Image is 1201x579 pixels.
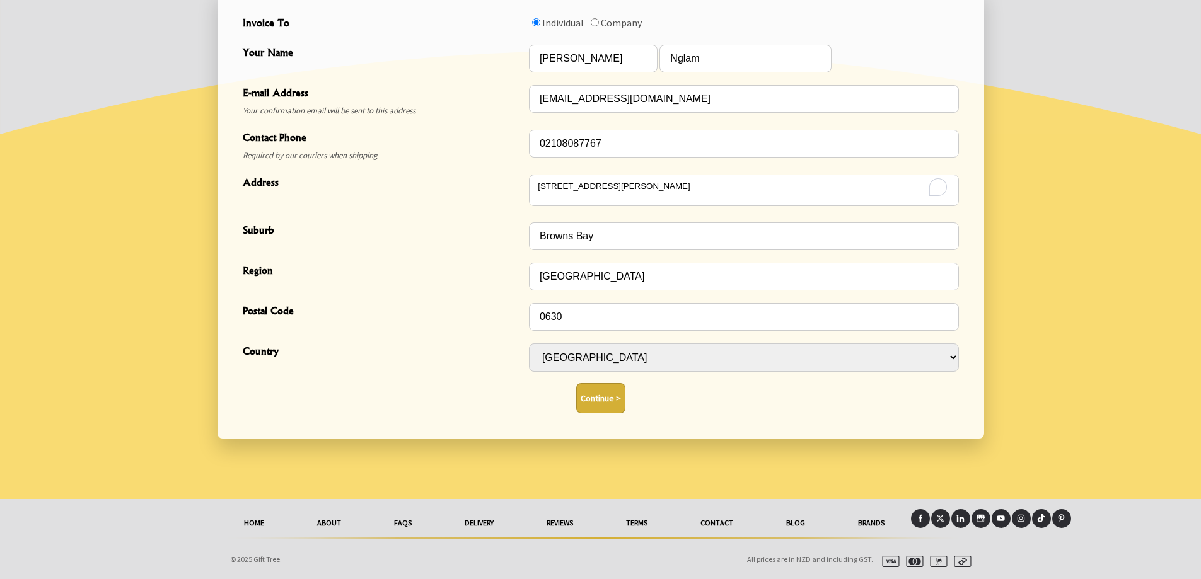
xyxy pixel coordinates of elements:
input: Invoice To [532,18,540,26]
img: afterpay.svg [949,556,972,567]
span: Invoice To [243,15,523,33]
input: E-mail Address [529,85,959,113]
img: mastercard.svg [901,556,924,567]
span: Region [243,263,523,281]
a: X (Twitter) [931,509,950,528]
span: Your Name [243,45,523,63]
a: Instagram [1012,509,1031,528]
button: Continue > [576,383,625,413]
a: reviews [520,509,600,537]
a: Pinterest [1052,509,1071,528]
span: All prices are in NZD and including GST. [747,554,873,564]
a: Contact [674,509,760,537]
input: Invoice To [591,18,599,26]
label: Individual [542,16,584,29]
img: visa.svg [877,556,900,567]
textarea: To enrich screen reader interactions, please activate Accessibility in Grammarly extension settings [529,175,959,206]
a: Youtube [992,509,1011,528]
a: HOME [218,509,291,537]
input: Postal Code [529,303,959,331]
input: Suburb [529,222,959,250]
input: Region [529,263,959,290]
a: delivery [438,509,520,537]
span: Contact Phone [243,130,523,148]
span: Suburb [243,222,523,241]
img: paypal.svg [925,556,948,567]
select: Country [529,343,959,372]
span: Postal Code [243,303,523,321]
a: Terms [600,509,674,537]
a: Brands [832,509,911,537]
span: Your confirmation email will be sent to this address [243,103,523,118]
label: Company [601,16,642,29]
a: LinkedIn [951,509,970,528]
span: Address [243,175,523,193]
input: Your Name [659,45,832,72]
a: Blog [760,509,832,537]
span: Required by our couriers when shipping [243,148,523,163]
a: FAQs [368,509,438,537]
a: Tiktok [1032,509,1051,528]
span: E-mail Address [243,85,523,103]
input: Contact Phone [529,130,959,158]
a: About [291,509,368,537]
span: © 2025 Gift Tree. [230,554,282,564]
a: Facebook [911,509,930,528]
span: Country [243,343,523,362]
input: Your Name [529,45,658,72]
